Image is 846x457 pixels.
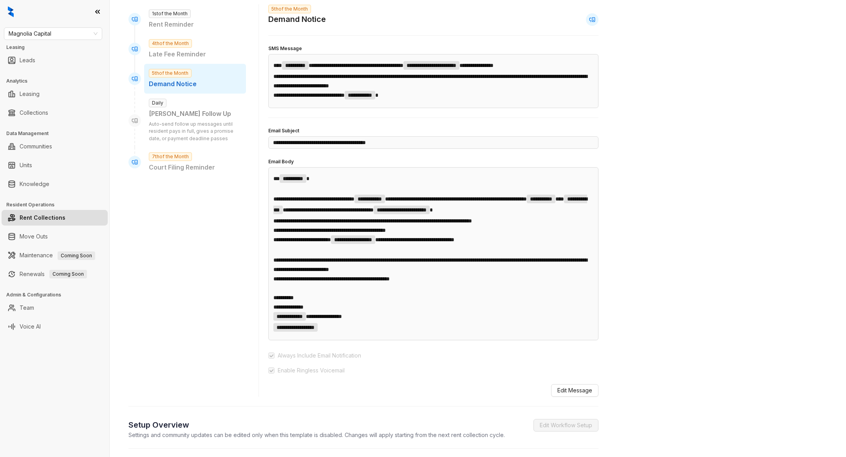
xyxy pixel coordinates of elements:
[268,45,598,52] h4: SMS Message
[6,44,109,51] h3: Leasing
[58,251,95,260] span: Coming Soon
[2,247,108,263] li: Maintenance
[20,86,40,102] a: Leasing
[20,105,48,121] a: Collections
[49,270,87,278] span: Coming Soon
[128,431,505,439] p: Settings and community updates can be edited only when this template is disabled. Changes will ap...
[149,39,192,48] span: 4th of the Month
[20,52,35,68] a: Leads
[20,266,87,282] a: RenewalsComing Soon
[6,201,109,208] h3: Resident Operations
[275,366,348,375] span: Enable Ringless Voicemail
[6,130,109,137] h3: Data Management
[8,6,14,17] img: logo
[149,20,241,29] p: Rent Reminder
[2,86,108,102] li: Leasing
[149,163,241,172] p: Court Filing Reminder
[268,127,598,135] h4: Email Subject
[149,152,192,161] span: 7th of the Month
[149,109,241,119] div: [PERSON_NAME] Follow Up
[2,52,108,68] li: Leads
[2,266,108,282] li: Renewals
[149,49,241,59] p: Late Fee Reminder
[557,386,592,395] span: Edit Message
[9,28,98,40] span: Magnolia Capital
[268,13,326,25] h2: Demand Notice
[2,105,108,121] li: Collections
[2,229,108,244] li: Move Outs
[2,319,108,334] li: Voice AI
[2,157,108,173] li: Units
[2,300,108,316] li: Team
[149,9,191,18] span: 1st of the Month
[20,300,34,316] a: Team
[20,139,52,154] a: Communities
[551,384,598,397] button: Edit Message
[128,419,505,431] h2: Setup Overview
[20,210,65,226] a: Rent Collections
[149,121,241,143] p: Auto-send follow up messages until resident pays in full, gives a promise date, or payment deadli...
[268,5,311,13] span: 5th of the Month
[6,78,109,85] h3: Analytics
[2,139,108,154] li: Communities
[149,69,192,78] span: 5th of the Month
[2,176,108,192] li: Knowledge
[20,157,32,173] a: Units
[20,229,48,244] a: Move Outs
[20,176,49,192] a: Knowledge
[268,158,598,166] h4: Email Body
[275,351,364,360] span: Always Include Email Notification
[149,99,166,107] span: Daily
[533,419,598,432] button: Edit Workflow Setup
[6,291,109,298] h3: Admin & Configurations
[20,319,41,334] a: Voice AI
[149,79,241,89] p: Demand Notice
[2,210,108,226] li: Rent Collections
